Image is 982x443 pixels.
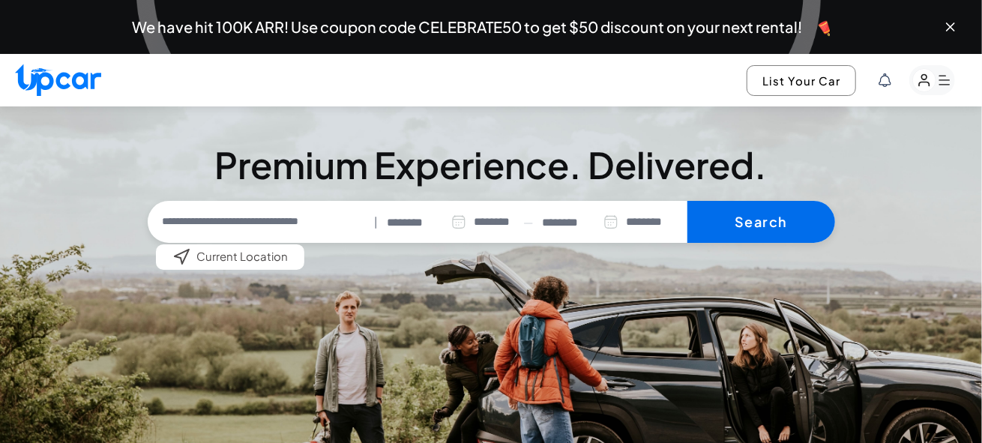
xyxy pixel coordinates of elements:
button: Search [687,201,834,243]
button: Close banner [943,19,958,34]
img: Upcar Logo [15,64,101,96]
button: List Your Car [747,65,856,96]
span: We have hit 100K ARR! Use coupon code CELEBRATE50 to get $50 discount on your next rental! [132,19,802,34]
li: Current Location [172,248,288,266]
span: — [523,214,533,231]
span: | [374,214,378,231]
h3: Premium Experience. Delivered. [148,147,835,183]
